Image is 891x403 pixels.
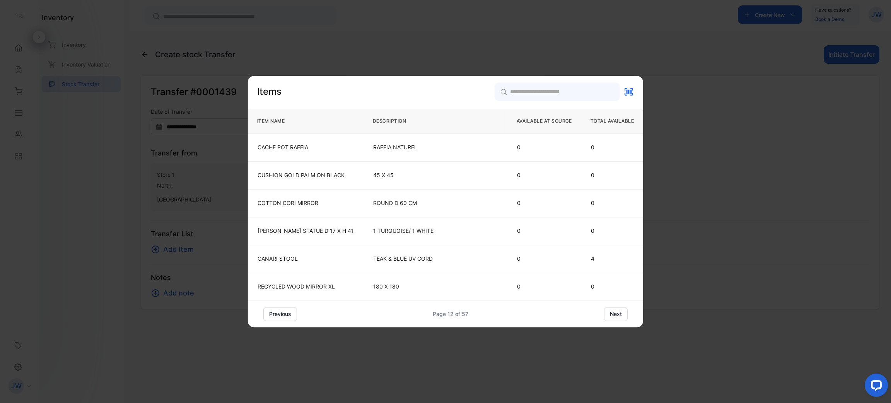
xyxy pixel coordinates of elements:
p: 0 [517,199,572,207]
p: 180 X 180 [373,283,498,290]
p: 45 X 45 [373,171,498,179]
p: 0 [591,143,633,151]
p: [PERSON_NAME] STATUE D 17 X H 41 [258,227,354,235]
button: previous [263,307,297,321]
p: 0 [517,255,572,263]
p: TEAK & BLUE UV CORD [373,255,498,263]
p: 0 [517,227,572,235]
p: 0 [591,283,633,290]
p: 0 [591,171,633,179]
p: ITEM NAME [257,117,354,125]
p: RECYCLED WOOD MIRROR XL [258,283,354,290]
p: 0 [517,171,572,179]
p: AVAILABLE AT SOURCE [517,117,572,125]
p: 0 [517,143,572,151]
p: 0 [591,227,633,235]
p: CACHE POT RAFFIA [258,143,354,151]
div: Page 12 of 57 [433,310,468,318]
p: 1 TURQUOISE/ 1 WHITE [373,227,498,235]
p: 4 [591,255,633,263]
p: CANARI STOOL [258,255,354,263]
p: CUSHION GOLD PALM ON BLACK [258,171,354,179]
p: COTTON CORI MIRROR [258,199,354,207]
p: DESCRIPTION [373,117,498,125]
p: Items [257,85,282,98]
button: next [604,307,628,321]
p: 0 [591,199,633,207]
p: RAFFIA NATUREL [373,143,498,151]
p: ROUND D 60 CM [373,199,498,207]
iframe: LiveChat chat widget [859,371,891,403]
p: 0 [517,283,572,290]
p: TOTAL AVAILABLE [591,117,634,125]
